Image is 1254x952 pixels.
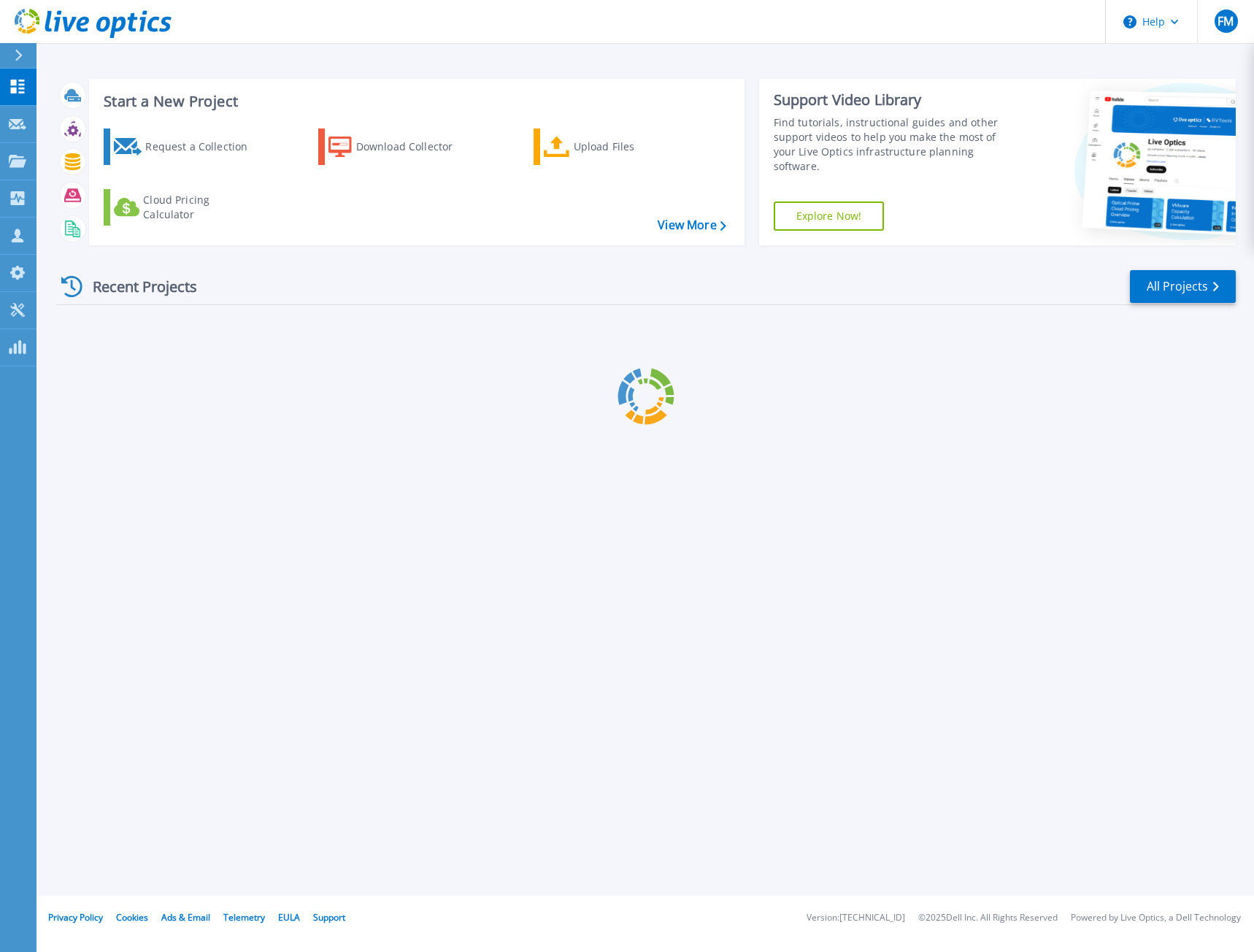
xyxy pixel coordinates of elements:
a: All Projects [1130,270,1236,303]
span: FM [1218,15,1234,27]
li: Powered by Live Optics, a Dell Technology [1071,913,1241,923]
div: Recent Projects [56,269,217,304]
a: View More [658,218,726,232]
li: Version: [TECHNICAL_ID] [807,913,905,923]
a: Ads & Email [161,911,210,924]
div: Find tutorials, instructional guides and other support videos to help you make the most of your L... [774,115,1015,174]
a: Telemetry [223,911,265,924]
div: Request a Collection [145,132,262,161]
div: Support Video Library [774,91,1015,110]
a: Support [313,911,345,924]
h3: Start a New Project [104,93,726,110]
a: Request a Collection [104,128,266,165]
div: Download Collector [356,132,473,161]
a: Upload Files [534,128,696,165]
div: Cloud Pricing Calculator [143,193,260,222]
a: Cookies [116,911,148,924]
li: © 2025 Dell Inc. All Rights Reserved [918,913,1058,923]
a: Privacy Policy [48,911,103,924]
a: EULA [278,911,300,924]
a: Download Collector [318,128,481,165]
div: Upload Files [574,132,691,161]
a: Explore Now! [774,201,885,231]
a: Cloud Pricing Calculator [104,189,266,226]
